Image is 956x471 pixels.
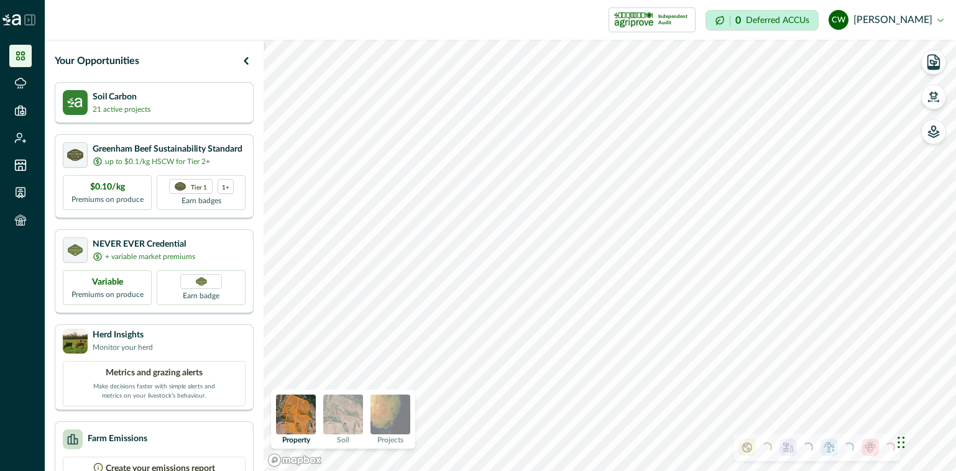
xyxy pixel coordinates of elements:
[377,436,403,444] p: Projects
[196,277,207,286] img: Greenham NEVER EVER certification badge
[222,183,229,191] p: 1+
[105,156,210,167] p: up to $0.1/kg HSCW for Tier 2+
[88,432,147,446] p: Farm Emissions
[218,179,234,194] div: more credentials avaialble
[92,380,216,401] p: Make decisions faster with simple alerts and metrics on your livestock’s behaviour.
[735,16,741,25] p: 0
[267,453,322,467] a: Mapbox logo
[90,181,125,194] p: $0.10/kg
[93,91,150,104] p: Soil Carbon
[182,194,221,206] p: Earn badges
[337,436,349,444] p: Soil
[370,395,410,434] img: projects preview
[894,411,956,471] iframe: Chat Widget
[2,14,21,25] img: Logo
[264,40,956,471] canvas: Map
[93,329,153,342] p: Herd Insights
[658,14,690,26] p: Independent Audit
[746,16,809,25] p: Deferred ACCUs
[55,53,139,68] p: Your Opportunities
[614,10,653,30] img: certification logo
[93,143,242,156] p: Greenham Beef Sustainability Standard
[106,367,203,380] p: Metrics and grazing alerts
[71,194,144,205] p: Premiums on produce
[829,5,944,35] button: cadel watson[PERSON_NAME]
[67,149,83,162] img: certification logo
[92,276,123,289] p: Variable
[282,436,310,444] p: Property
[175,182,186,191] img: certification logo
[68,244,83,257] img: certification logo
[276,395,316,434] img: property preview
[105,251,195,262] p: + variable market premiums
[93,238,195,251] p: NEVER EVER Credential
[93,104,150,115] p: 21 active projects
[191,183,207,191] p: Tier 1
[323,395,363,434] img: soil preview
[183,289,219,301] p: Earn badge
[609,7,696,32] button: certification logoIndependent Audit
[71,289,144,300] p: Premiums on produce
[93,342,153,353] p: Monitor your herd
[898,424,905,461] div: Drag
